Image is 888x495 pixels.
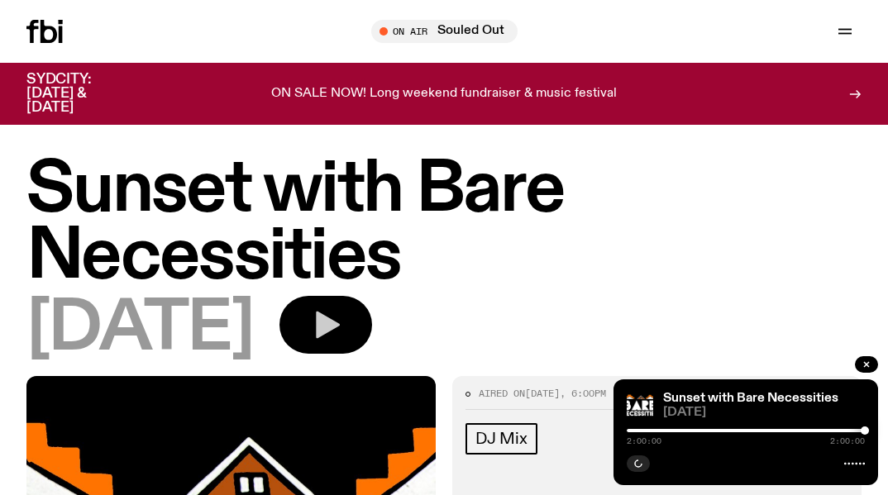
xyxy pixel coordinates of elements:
[479,387,525,400] span: Aired on
[465,423,537,455] a: DJ Mix
[663,392,838,405] a: Sunset with Bare Necessities
[26,157,862,291] h1: Sunset with Bare Necessities
[271,87,617,102] p: ON SALE NOW! Long weekend fundraiser & music festival
[560,387,606,400] span: , 6:00pm
[26,296,253,363] span: [DATE]
[475,430,528,448] span: DJ Mix
[371,20,518,43] button: On AirSouled Out
[627,437,661,445] span: 2:00:00
[663,407,865,419] span: [DATE]
[525,387,560,400] span: [DATE]
[830,437,865,445] span: 2:00:00
[627,393,653,419] img: Bare Necessities
[26,73,132,115] h3: SYDCITY: [DATE] & [DATE]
